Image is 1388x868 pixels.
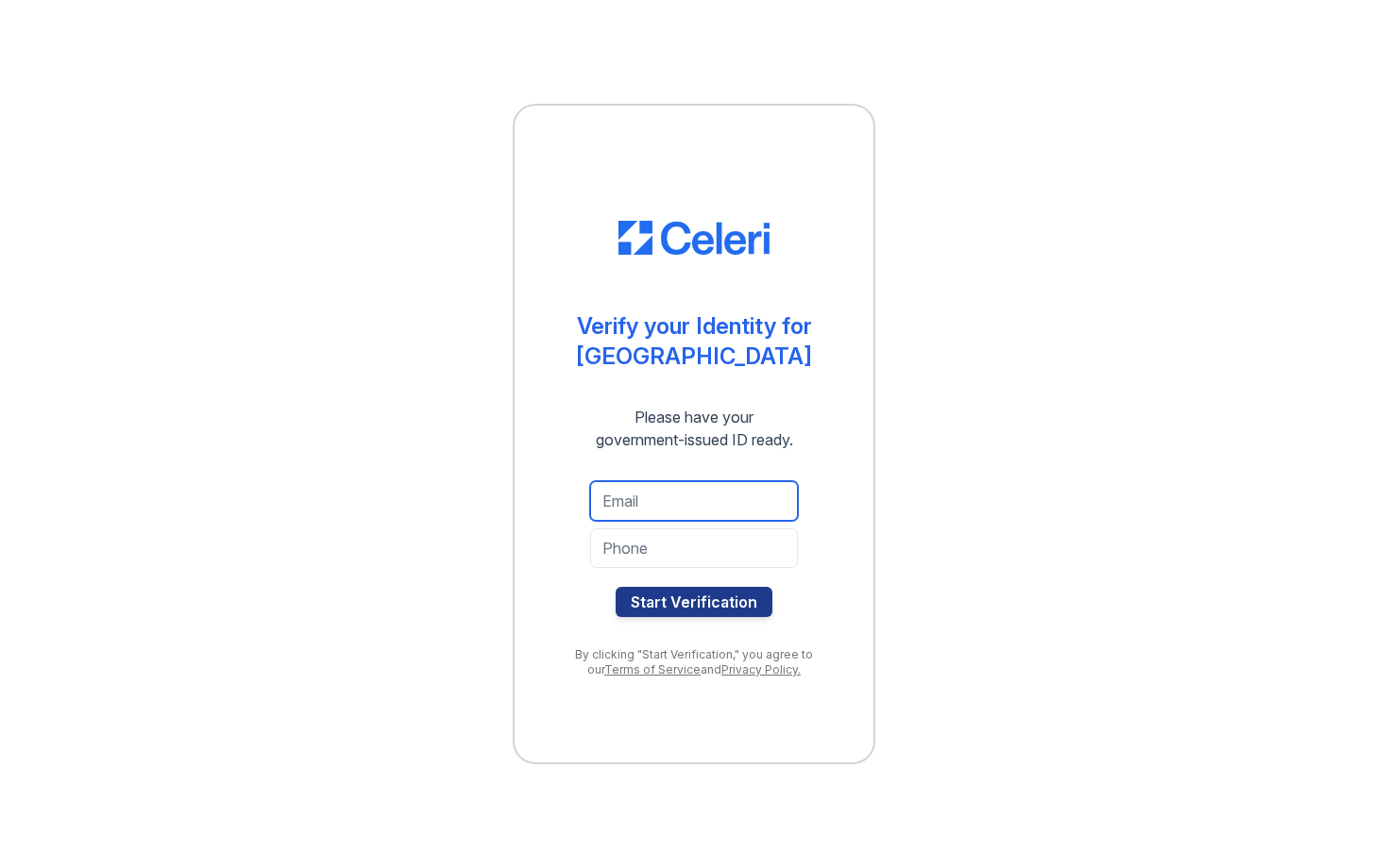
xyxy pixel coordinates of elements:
[590,528,798,568] input: Phone
[618,221,770,255] img: CE_Logo_Blue-a8612792a0a2168367f1c8372b55b34899dd931a85d93a1a3d3e32e68fde9ad4.png
[590,481,798,521] input: Email
[552,647,836,677] div: By clicking "Start Verification," you agree to our and
[616,587,772,617] button: Start Verification
[562,406,827,451] div: Please have your government-issued ID ready.
[604,662,701,676] a: Terms of Service
[721,662,801,676] a: Privacy Policy.
[576,311,812,372] div: Verify your Identity for [GEOGRAPHIC_DATA]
